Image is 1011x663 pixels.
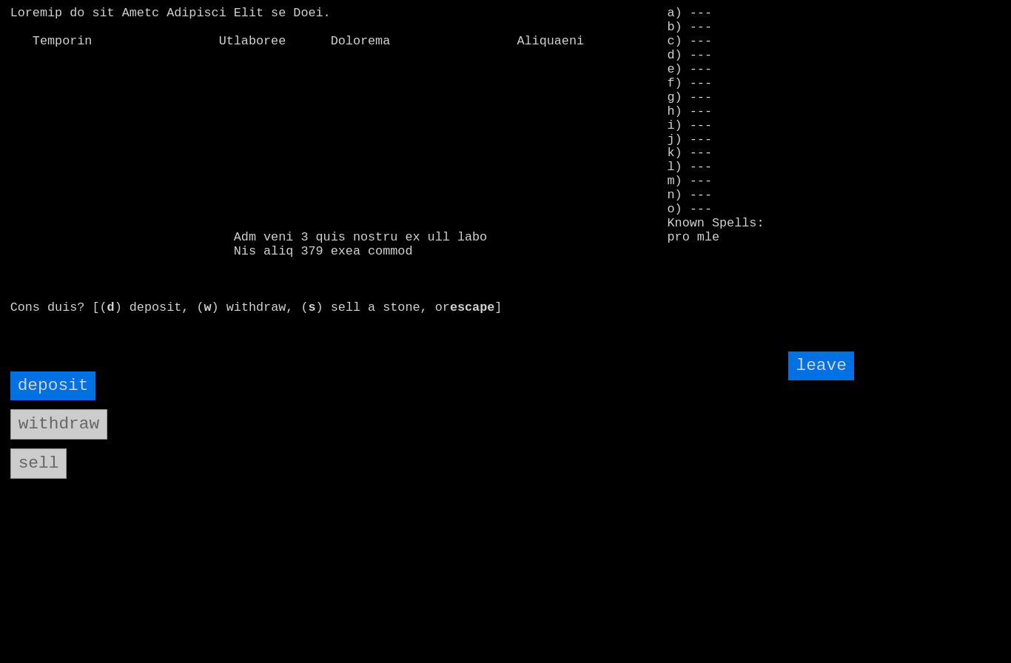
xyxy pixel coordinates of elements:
[450,300,494,314] b: escape
[10,7,648,338] larn: Loremip do sit Ametc Adipisci Elit se Doei. Temporin Utlaboree Dolorema Aliquaeni Adm veni 3 quis...
[107,300,115,314] b: d
[668,7,1001,206] stats: a) --- b) --- c) --- d) --- e) --- f) --- g) --- h) --- i) --- j) --- k) --- l) --- m) --- n) ---...
[309,300,316,314] b: s
[10,371,96,400] input: deposit
[204,300,212,314] b: w
[788,351,853,380] input: leave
